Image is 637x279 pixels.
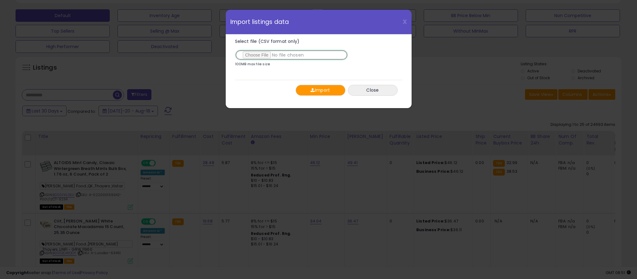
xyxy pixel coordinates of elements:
[230,19,289,25] span: Import listings data
[348,85,398,96] button: Close
[403,17,407,26] span: X
[235,62,270,66] p: 100MB max file size
[235,38,300,44] span: Select file (CSV format only)
[296,85,345,96] button: Import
